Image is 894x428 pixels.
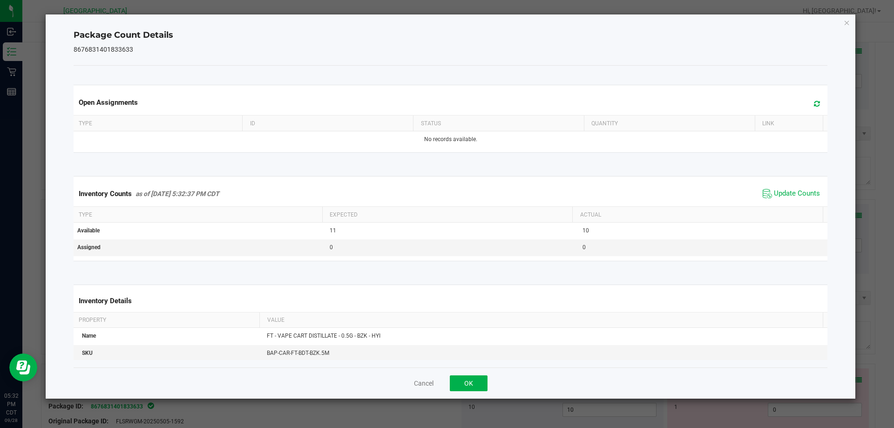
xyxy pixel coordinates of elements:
[450,375,488,391] button: OK
[79,98,138,107] span: Open Assignments
[79,317,106,323] span: Property
[74,46,828,53] h5: 8676831401833633
[79,120,92,127] span: Type
[267,317,284,323] span: Value
[77,244,101,251] span: Assigned
[844,17,850,28] button: Close
[330,227,336,234] span: 11
[74,29,828,41] h4: Package Count Details
[82,350,93,356] span: SKU
[9,353,37,381] iframe: Resource center
[414,379,433,388] button: Cancel
[82,333,96,339] span: Name
[582,244,586,251] span: 0
[135,190,219,197] span: as of [DATE] 5:32:37 PM CDT
[267,333,380,339] span: FT - VAPE CART DISTILLATE - 0.5G - BZK - HYI
[580,211,601,218] span: Actual
[591,120,618,127] span: Quantity
[72,131,830,148] td: No records available.
[330,244,333,251] span: 0
[77,227,100,234] span: Available
[267,350,329,356] span: BAP-CAR-FT-BDT-BZK.5M
[774,189,820,198] span: Update Counts
[79,211,92,218] span: Type
[250,120,255,127] span: ID
[762,120,774,127] span: Link
[79,190,132,198] span: Inventory Counts
[79,297,132,305] span: Inventory Details
[421,120,441,127] span: Status
[330,211,358,218] span: Expected
[582,227,589,234] span: 10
